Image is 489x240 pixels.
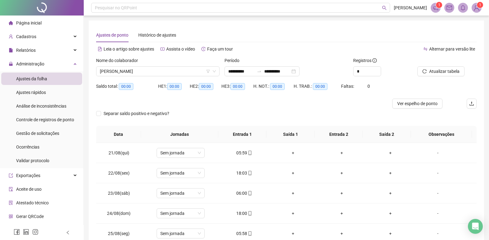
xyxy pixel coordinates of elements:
th: Saída 2 [363,126,411,143]
div: + [273,190,312,197]
span: file [9,48,13,52]
label: Nome do colaborador [96,57,142,64]
span: Ocorrências [16,144,39,149]
span: 24/08(dom) [107,211,131,216]
span: mobile [247,191,252,195]
span: 00:00 [270,83,285,90]
span: Sem jornada [160,189,201,198]
span: down [212,69,216,73]
span: bell [460,5,466,11]
span: 1 [438,3,440,7]
span: Relatórios [16,48,36,53]
div: 05:58 [225,230,264,237]
span: Aceite de uso [16,187,42,192]
span: Assista o vídeo [166,47,195,51]
span: 1 [479,3,481,7]
span: Ajustes da folha [16,76,47,81]
span: Ajustes de ponto [96,33,128,38]
span: 21/08(qui) [109,150,129,155]
div: + [371,230,410,237]
div: + [273,210,312,217]
span: reload [422,69,427,73]
span: swap [423,47,428,51]
span: home [9,21,13,25]
span: upload [469,101,474,106]
div: + [273,230,312,237]
span: search [382,6,387,10]
span: swap-right [257,69,262,74]
span: Ver espelho de ponto [397,100,438,107]
span: file-text [98,47,102,51]
span: Faltas: [341,84,355,89]
span: Gerar QRCode [16,214,44,219]
span: Histórico de ajustes [138,33,176,38]
span: 25/08(seg) [108,231,130,236]
div: HE 1: [158,83,190,90]
span: mail [447,5,452,11]
span: MANUEL PORTELA VIEIRA [100,67,216,76]
span: 00:00 [167,83,182,90]
div: + [322,190,361,197]
div: 18:03 [225,170,264,176]
span: Análise de inconsistências [16,104,66,109]
span: Cadastros [16,34,36,39]
div: Saldo total: [96,83,158,90]
div: + [371,210,410,217]
div: + [322,210,361,217]
span: 22/08(sex) [108,171,130,176]
label: Período [224,57,243,64]
div: HE 3: [221,83,253,90]
div: HE 2: [190,83,221,90]
span: Registros [353,57,377,64]
span: youtube [160,47,165,51]
span: 00:00 [119,83,133,90]
div: 06:00 [225,190,264,197]
button: Ver espelho de ponto [392,99,442,109]
button: Atualizar tabela [417,66,465,76]
span: Sem jornada [160,168,201,178]
div: + [371,149,410,156]
span: to [257,69,262,74]
span: 23/08(sáb) [108,191,130,196]
div: + [273,170,312,176]
span: Sem jornada [160,209,201,218]
span: notification [433,5,438,11]
th: Saída 1 [266,126,314,143]
span: mobile [247,231,252,236]
div: - [420,190,456,197]
span: qrcode [9,214,13,219]
span: linkedin [23,229,29,235]
span: Exportações [16,173,40,178]
div: + [322,230,361,237]
span: Gestão de solicitações [16,131,59,136]
div: + [371,190,410,197]
span: solution [9,201,13,205]
span: facebook [14,229,20,235]
span: 00:00 [313,83,327,90]
span: filter [206,69,210,73]
img: 85736 [472,3,481,12]
span: user-add [9,34,13,39]
span: 00:00 [199,83,213,90]
div: H. TRAB.: [294,83,341,90]
th: Observações [411,126,472,143]
span: Faça um tour [207,47,233,51]
th: Entrada 2 [315,126,363,143]
span: 0 [367,84,370,89]
span: Leia o artigo sobre ajustes [104,47,154,51]
span: Administração [16,61,44,66]
span: Validar protocolo [16,158,49,163]
div: - [420,170,456,176]
div: 05:59 [225,149,264,156]
span: Observações [416,131,467,138]
th: Jornadas [141,126,219,143]
span: Controle de registros de ponto [16,117,74,122]
span: audit [9,187,13,191]
span: history [201,47,206,51]
th: Data [96,126,141,143]
span: Separar saldo positivo e negativo? [101,110,172,117]
div: - [420,149,456,156]
div: + [273,149,312,156]
span: 00:00 [230,83,245,90]
span: mobile [247,151,252,155]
